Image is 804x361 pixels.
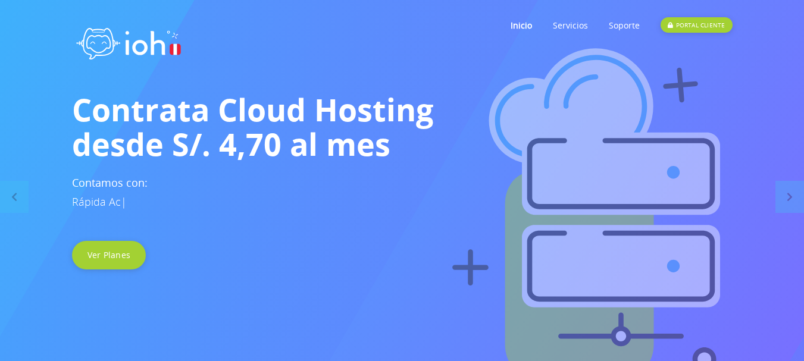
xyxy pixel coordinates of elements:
[511,2,532,49] a: Inicio
[609,2,640,49] a: Soporte
[661,17,732,33] div: PORTAL CLIENTE
[72,15,185,68] img: logo ioh
[121,194,127,209] span: |
[72,173,733,211] h3: Contamos con:
[72,92,733,161] h1: Contrata Cloud Hosting desde S/. 4,70 al mes
[553,2,588,49] a: Servicios
[72,241,146,269] a: Ver Planes
[72,194,121,209] span: Rápida Ac
[661,2,732,49] a: PORTAL CLIENTE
